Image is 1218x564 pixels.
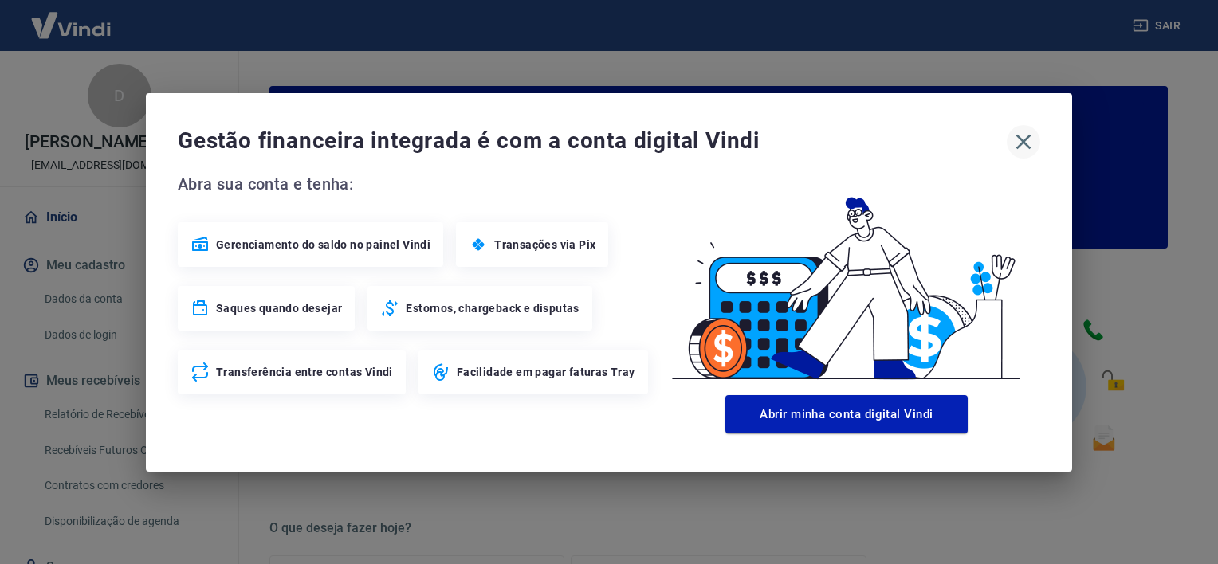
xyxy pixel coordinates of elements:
span: Saques quando desejar [216,300,342,316]
span: Gerenciamento do saldo no painel Vindi [216,237,430,253]
span: Abra sua conta e tenha: [178,171,653,197]
span: Transações via Pix [494,237,595,253]
img: Good Billing [653,171,1040,389]
button: Abrir minha conta digital Vindi [725,395,968,433]
span: Facilidade em pagar faturas Tray [457,364,635,380]
span: Estornos, chargeback e disputas [406,300,579,316]
span: Transferência entre contas Vindi [216,364,393,380]
span: Gestão financeira integrada é com a conta digital Vindi [178,125,1007,157]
